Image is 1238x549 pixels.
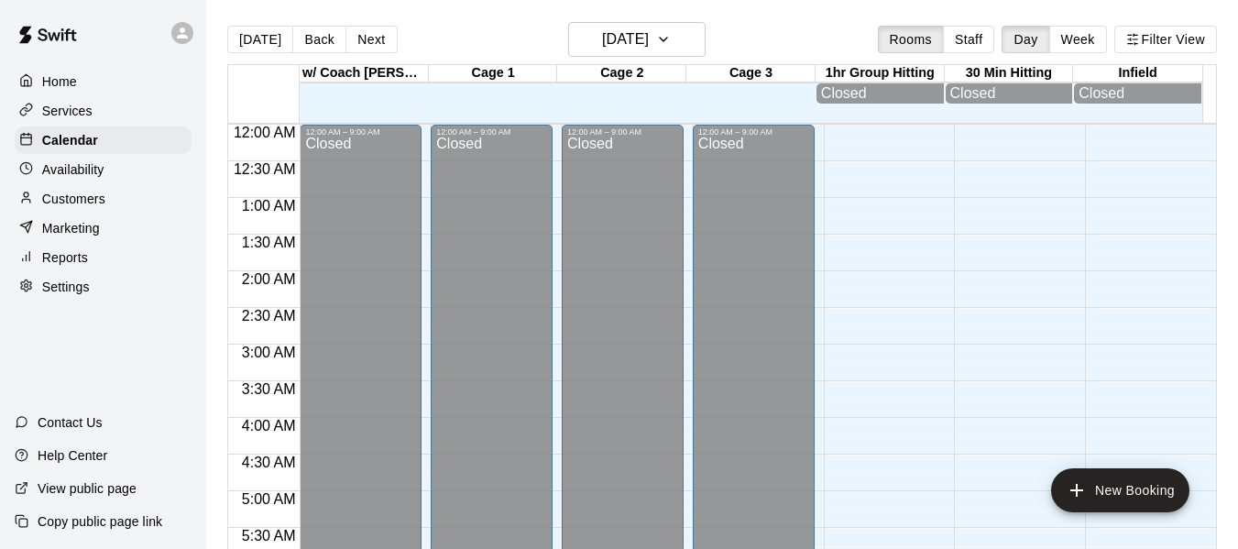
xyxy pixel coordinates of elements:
div: 12:00 AM – 9:00 AM [436,127,547,137]
span: 5:00 AM [237,491,301,507]
p: Help Center [38,446,107,465]
div: Cage 1 [429,65,558,82]
p: Copy public page link [38,512,162,531]
div: 30 Min Hitting [945,65,1074,82]
span: 1:30 AM [237,235,301,250]
span: 4:00 AM [237,418,301,434]
span: 2:30 AM [237,308,301,324]
div: Closed [950,85,1068,102]
button: Week [1049,26,1107,53]
p: Contact Us [38,413,103,432]
p: Calendar [42,131,98,149]
p: Marketing [42,219,100,237]
a: Calendar [15,126,192,154]
a: Services [15,97,192,125]
p: Availability [42,160,104,179]
span: 5:30 AM [237,528,301,544]
div: 12:00 AM – 9:00 AM [305,127,416,137]
div: Closed [1079,85,1197,102]
a: Reports [15,244,192,271]
a: Marketing [15,214,192,242]
button: Day [1002,26,1049,53]
div: 12:00 AM – 9:00 AM [698,127,809,137]
a: Settings [15,273,192,301]
span: 4:30 AM [237,455,301,470]
div: 1hr Group Hitting [816,65,945,82]
p: View public page [38,479,137,498]
p: Settings [42,278,90,296]
span: 1:00 AM [237,198,301,214]
div: Closed [821,85,939,102]
p: Reports [42,248,88,267]
a: Availability [15,156,192,183]
span: 2:00 AM [237,271,301,287]
div: Infield [1073,65,1202,82]
div: Cage 2 [557,65,686,82]
button: Back [292,26,346,53]
button: Filter View [1114,26,1217,53]
span: 12:30 AM [229,161,301,177]
button: [DATE] [568,22,706,57]
button: [DATE] [227,26,293,53]
h6: [DATE] [602,27,649,52]
button: add [1051,468,1189,512]
div: w/ Coach [PERSON_NAME] [300,65,429,82]
p: Home [42,72,77,91]
p: Customers [42,190,105,208]
span: 12:00 AM [229,125,301,140]
div: 12:00 AM – 9:00 AM [567,127,678,137]
a: Home [15,68,192,95]
p: Services [42,102,93,120]
button: Rooms [878,26,944,53]
a: Customers [15,185,192,213]
button: Staff [943,26,995,53]
span: 3:00 AM [237,345,301,360]
div: Cage 3 [686,65,816,82]
button: Next [345,26,397,53]
span: 3:30 AM [237,381,301,397]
